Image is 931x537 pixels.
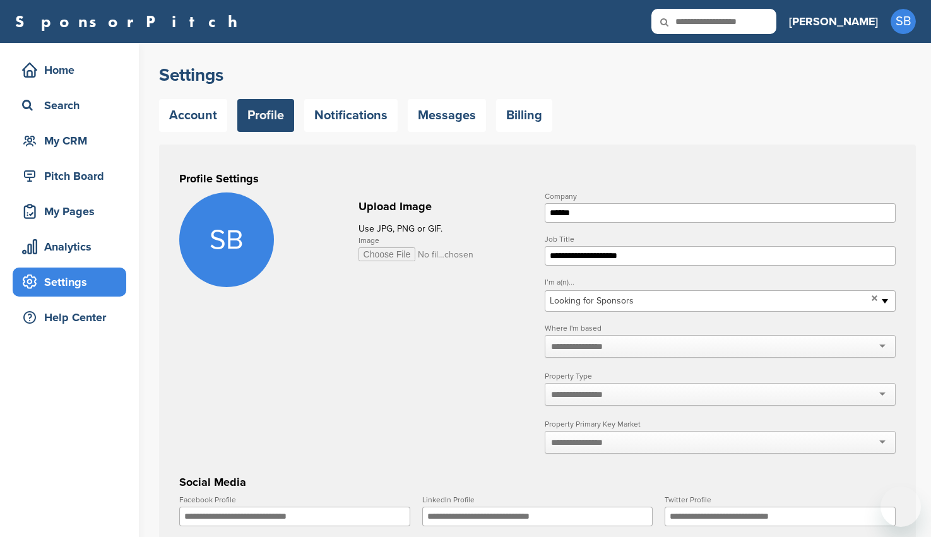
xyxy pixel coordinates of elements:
label: Image [359,237,531,244]
a: Profile [237,99,294,132]
a: Search [13,91,126,120]
div: Search [19,94,126,117]
a: Analytics [13,232,126,261]
a: Pitch Board [13,162,126,191]
label: LinkedIn Profile [422,496,653,504]
label: Property Type [545,372,896,380]
span: SB [891,9,916,34]
a: Messages [408,99,486,132]
div: Help Center [19,306,126,329]
a: Notifications [304,99,398,132]
h3: Profile Settings [179,170,896,187]
label: Job Title [545,235,896,243]
label: I’m a(n)... [545,278,896,286]
a: Settings [13,268,126,297]
a: My CRM [13,126,126,155]
span: Looking for Sponsors [550,293,867,309]
label: Company [545,192,896,200]
a: Home [13,56,126,85]
label: Facebook Profile [179,496,410,504]
label: Property Primary Key Market [545,420,896,428]
label: Where I'm based [545,324,896,332]
div: My CRM [19,129,126,152]
h3: Social Media [179,473,896,491]
a: [PERSON_NAME] [789,8,878,35]
p: Use JPG, PNG or GIF. [359,221,531,237]
h2: Settings [159,64,916,86]
div: My Pages [19,200,126,223]
iframe: Button to launch messaging window [881,487,921,527]
div: Settings [19,271,126,293]
a: Help Center [13,303,126,332]
label: Twitter Profile [665,496,895,504]
a: SponsorPitch [15,13,246,30]
h2: Upload Image [359,198,531,215]
a: Account [159,99,227,132]
div: Pitch Board [19,165,126,187]
a: Billing [496,99,552,132]
span: SB [179,192,274,287]
div: Analytics [19,235,126,258]
a: My Pages [13,197,126,226]
div: Home [19,59,126,81]
h3: [PERSON_NAME] [789,13,878,30]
